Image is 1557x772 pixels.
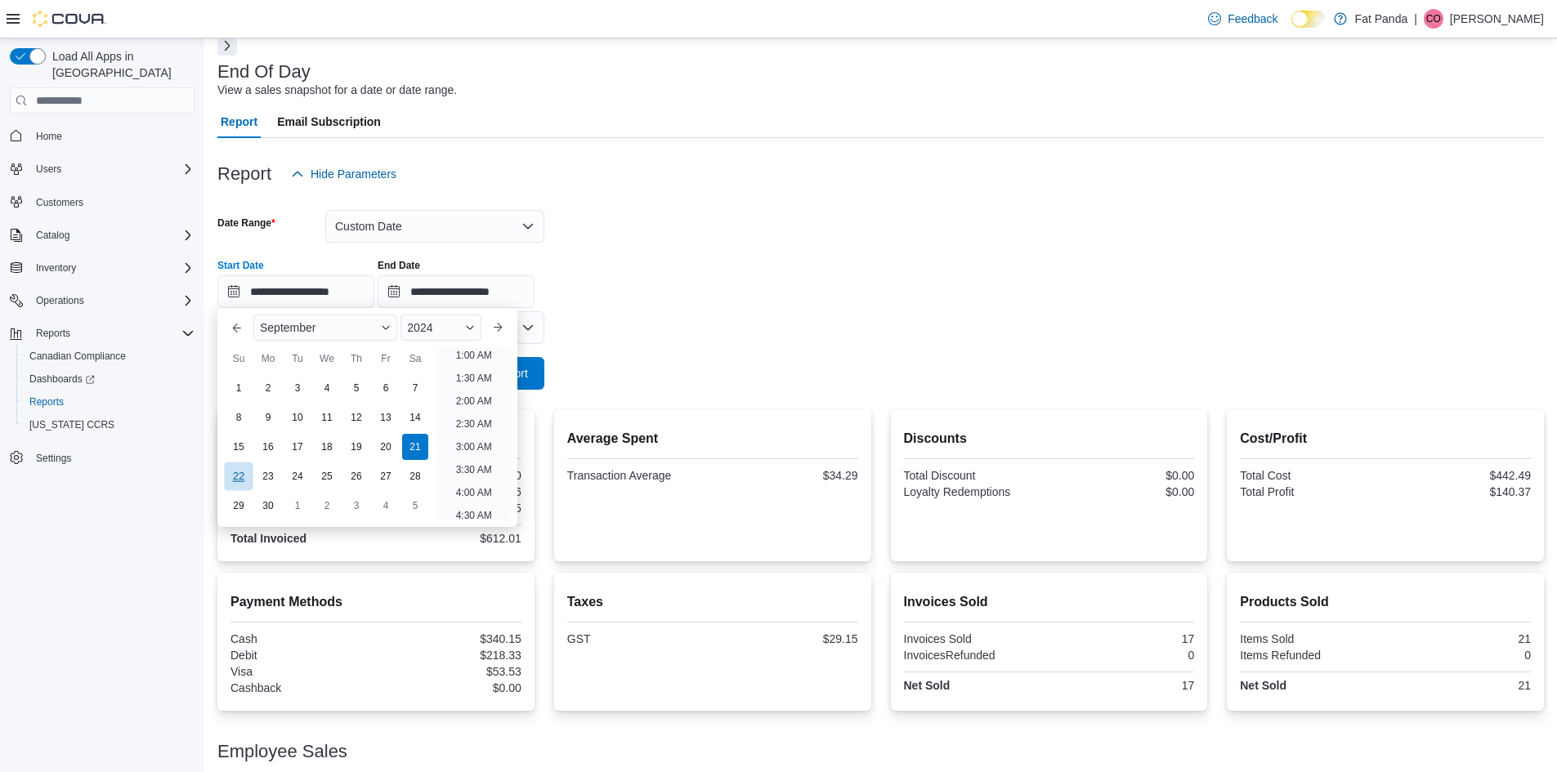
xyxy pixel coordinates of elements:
[255,434,281,460] div: day-16
[29,127,69,146] a: Home
[29,324,77,343] button: Reports
[284,375,311,401] div: day-3
[36,261,76,274] span: Inventory
[277,105,381,138] span: Email Subscription
[16,368,201,390] a: Dashboards
[3,257,201,279] button: Inventory
[29,350,126,363] span: Canadian Compliance
[1355,9,1408,29] p: Fat Panda
[1424,9,1443,29] div: Cherise Oram
[224,315,250,341] button: Previous Month
[29,324,195,343] span: Reports
[314,434,340,460] div: day-18
[402,404,428,431] div: day-14
[567,592,858,612] h2: Taxes
[904,649,1046,662] div: InvoicesRefunded
[1240,429,1531,448] h2: Cost/Profit
[255,404,281,431] div: day-9
[29,373,95,386] span: Dashboards
[343,493,369,519] div: day-3
[224,373,430,520] div: September, 2024
[36,452,71,465] span: Settings
[255,346,281,372] div: Mo
[904,429,1195,448] h2: Discounts
[343,404,369,431] div: day-12
[1240,485,1382,498] div: Total Profit
[402,493,428,519] div: day-5
[378,275,535,308] input: Press the down key to open a popover containing a calendar.
[3,446,201,470] button: Settings
[904,679,951,692] strong: Net Sold
[379,632,521,645] div: $340.15
[1240,679,1286,692] strong: Net Sold
[217,216,275,230] label: Date Range
[23,346,132,366] a: Canadian Compliance
[253,315,397,341] div: Button. Open the month selector. September is currently selected.
[314,375,340,401] div: day-4
[436,347,511,520] ul: Time
[1228,11,1277,27] span: Feedback
[1240,632,1382,645] div: Items Sold
[314,493,340,519] div: day-2
[379,681,521,694] div: $0.00
[716,632,858,645] div: $29.15
[36,294,84,307] span: Operations
[1450,9,1544,29] p: [PERSON_NAME]
[379,502,521,515] div: $29.15
[23,369,195,389] span: Dashboards
[904,592,1195,612] h2: Invoices Sold
[217,82,457,99] div: View a sales snapshot for a date or date range.
[373,434,399,460] div: day-20
[1426,9,1441,29] span: CO
[3,289,201,312] button: Operations
[1052,632,1194,645] div: 17
[16,413,201,436] button: [US_STATE] CCRS
[450,346,499,365] li: 1:00 AM
[36,229,69,242] span: Catalog
[217,36,237,56] button: Next
[284,158,403,190] button: Hide Parameters
[230,592,521,612] h2: Payment Methods
[29,225,195,245] span: Catalog
[3,123,201,147] button: Home
[373,463,399,489] div: day-27
[1414,9,1417,29] p: |
[1389,469,1531,482] div: $442.49
[450,460,499,480] li: 3:30 AM
[23,346,195,366] span: Canadian Compliance
[325,210,544,243] button: Custom Date
[1240,469,1382,482] div: Total Cost
[379,649,521,662] div: $218.33
[46,48,195,81] span: Load All Apps in [GEOGRAPHIC_DATA]
[217,164,271,184] h3: Report
[904,485,1046,498] div: Loyalty Redemptions
[226,404,252,431] div: day-8
[407,321,432,334] span: 2024
[379,532,521,545] div: $612.01
[1389,679,1531,692] div: 21
[343,463,369,489] div: day-26
[23,415,195,435] span: Washington CCRS
[379,469,521,482] div: $0.00
[29,291,91,310] button: Operations
[716,469,858,482] div: $34.29
[260,321,315,334] span: September
[379,665,521,678] div: $53.53
[3,322,201,345] button: Reports
[36,196,83,209] span: Customers
[23,369,101,389] a: Dashboards
[230,632,373,645] div: Cash
[1240,592,1531,612] h2: Products Sold
[904,632,1046,645] div: Invoices Sold
[23,415,121,435] a: [US_STATE] CCRS
[1240,649,1382,662] div: Items Refunded
[1389,632,1531,645] div: 21
[402,375,428,401] div: day-7
[29,448,78,468] a: Settings
[230,649,373,662] div: Debit
[343,375,369,401] div: day-5
[255,493,281,519] div: day-30
[36,327,70,340] span: Reports
[16,390,201,413] button: Reports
